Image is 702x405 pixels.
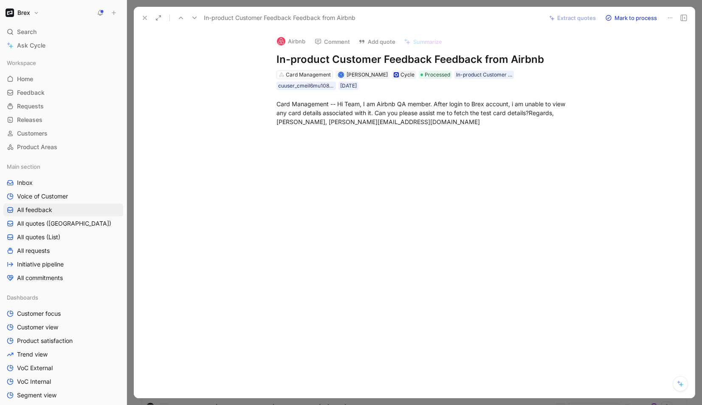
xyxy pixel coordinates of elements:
[17,309,61,318] span: Customer focus
[3,291,123,304] div: Dashboards
[340,82,357,90] div: [DATE]
[3,86,123,99] a: Feedback
[276,53,570,66] h1: In-product Customer Feedback Feedback from Airbnb
[276,99,570,126] div: Card Management -- Hi Team, I am Airbnb QA member. After login to Brex account, i am unable to vi...
[3,160,123,173] div: Main section
[3,204,123,216] a: All feedback
[7,59,36,67] span: Workspace
[17,40,45,51] span: Ask Cycle
[17,206,52,214] span: All feedback
[3,127,123,140] a: Customers
[17,246,50,255] span: All requests
[278,82,334,90] div: cuuser_cmeil6mu108j40j77zzhugud0
[3,244,123,257] a: All requests
[400,71,414,79] div: Cycle
[17,377,51,386] span: VoC Internal
[17,350,48,359] span: Trend view
[3,100,123,113] a: Requests
[17,323,58,331] span: Customer view
[3,389,123,402] a: Segment view
[355,36,399,48] button: Add quote
[3,73,123,85] a: Home
[17,391,56,399] span: Segment view
[277,37,285,45] img: logo
[17,102,44,110] span: Requests
[17,178,33,187] span: Inbox
[3,57,123,69] div: Workspace
[7,162,40,171] span: Main section
[6,8,14,17] img: Brex
[17,219,111,228] span: All quotes ([GEOGRAPHIC_DATA])
[425,71,450,79] span: Processed
[413,38,442,45] span: Summarize
[7,293,38,302] span: Dashboards
[17,260,64,269] span: Initiative pipeline
[3,362,123,374] a: VoC External
[545,12,600,24] button: Extract quotes
[3,291,123,402] div: DashboardsCustomer focusCustomer viewProduct satisfactionTrend viewVoC ExternalVoC InternalSegmen...
[286,71,331,79] div: Card Management
[17,9,30,17] h1: Brex
[3,307,123,320] a: Customer focus
[17,233,60,241] span: All quotes (List)
[311,36,354,48] button: Comment
[3,190,123,203] a: Voice of Customer
[3,7,41,19] button: BrexBrex
[3,25,123,38] div: Search
[3,375,123,388] a: VoC Internal
[17,192,68,201] span: Voice of Customer
[17,274,63,282] span: All commitments
[17,364,53,372] span: VoC External
[17,88,45,97] span: Feedback
[273,35,309,48] button: logoAirbnb
[3,348,123,361] a: Trend view
[400,36,446,48] button: Summarize
[3,113,123,126] a: Releases
[419,71,452,79] div: Processed
[17,143,57,151] span: Product Areas
[17,116,42,124] span: Releases
[3,321,123,334] a: Customer view
[3,160,123,284] div: Main sectionInboxVoice of CustomerAll feedbackAll quotes ([GEOGRAPHIC_DATA])All quotes (List)All ...
[339,73,344,77] div: S
[17,337,73,345] span: Product satisfaction
[204,13,355,23] span: In-product Customer Feedback Feedback from Airbnb
[17,27,37,37] span: Search
[3,334,123,347] a: Product satisfaction
[3,141,123,153] a: Product Areas
[17,75,33,83] span: Home
[347,71,388,78] span: [PERSON_NAME]
[3,258,123,271] a: Initiative pipeline
[3,231,123,244] a: All quotes (List)
[3,176,123,189] a: Inbox
[3,39,123,52] a: Ask Cycle
[3,272,123,284] a: All commitments
[17,129,48,138] span: Customers
[3,217,123,230] a: All quotes ([GEOGRAPHIC_DATA])
[601,12,661,24] button: Mark to process
[456,71,512,79] div: In-product Customer Feedback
